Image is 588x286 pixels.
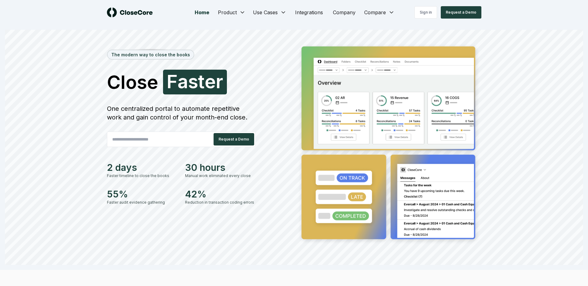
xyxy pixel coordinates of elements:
[167,72,178,91] span: F
[185,173,256,179] div: Manual work eliminated every close
[188,72,198,91] span: s
[107,162,178,173] div: 2 days
[108,50,194,59] div: The modern way to close the books
[214,6,249,19] button: Product
[178,72,188,91] span: a
[414,6,437,19] a: Sign in
[364,9,386,16] span: Compare
[185,162,256,173] div: 30 hours
[205,72,216,91] span: e
[107,73,158,91] span: Close
[107,104,256,122] div: One centralized portal to automate repetitive work and gain control of your month-end close.
[360,6,398,19] button: Compare
[441,6,481,19] button: Request a Demo
[107,7,153,17] img: logo
[107,173,178,179] div: Faster timeline to close the books
[328,6,360,19] a: Company
[198,72,205,91] span: t
[249,6,290,19] button: Use Cases
[190,6,214,19] a: Home
[216,72,223,91] span: r
[253,9,278,16] span: Use Cases
[185,188,256,200] div: 42%
[214,133,254,145] button: Request a Demo
[218,9,237,16] span: Product
[185,200,256,205] div: Reduction in transaction coding errors
[107,200,178,205] div: Faster audit evidence gathering
[297,42,481,246] img: Jumbotron
[290,6,328,19] a: Integrations
[107,188,178,200] div: 55%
